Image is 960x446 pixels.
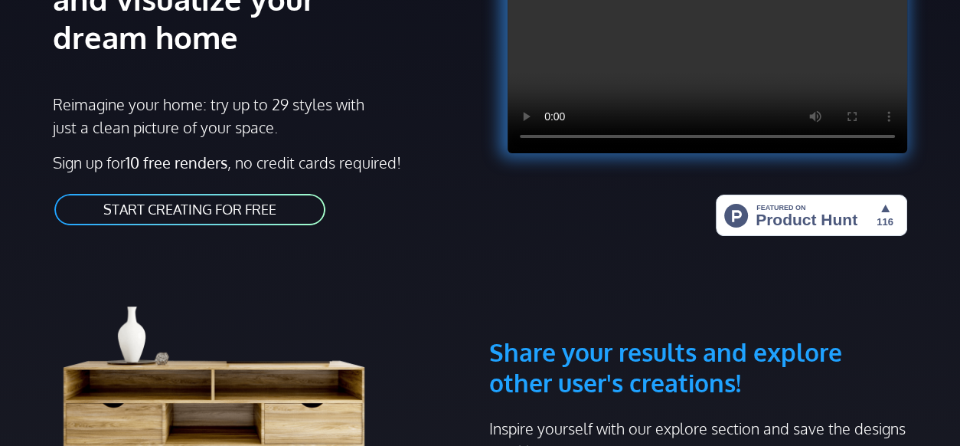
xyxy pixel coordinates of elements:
[53,192,327,227] a: START CREATING FOR FREE
[489,264,907,398] h3: Share your results and explore other user's creations!
[53,93,367,139] p: Reimagine your home: try up to 29 styles with just a clean picture of your space.
[53,151,471,174] p: Sign up for , no credit cards required!
[716,195,907,236] img: HomeStyler AI - Interior Design Made Easy: One Click to Your Dream Home | Product Hunt
[126,152,227,172] strong: 10 free renders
